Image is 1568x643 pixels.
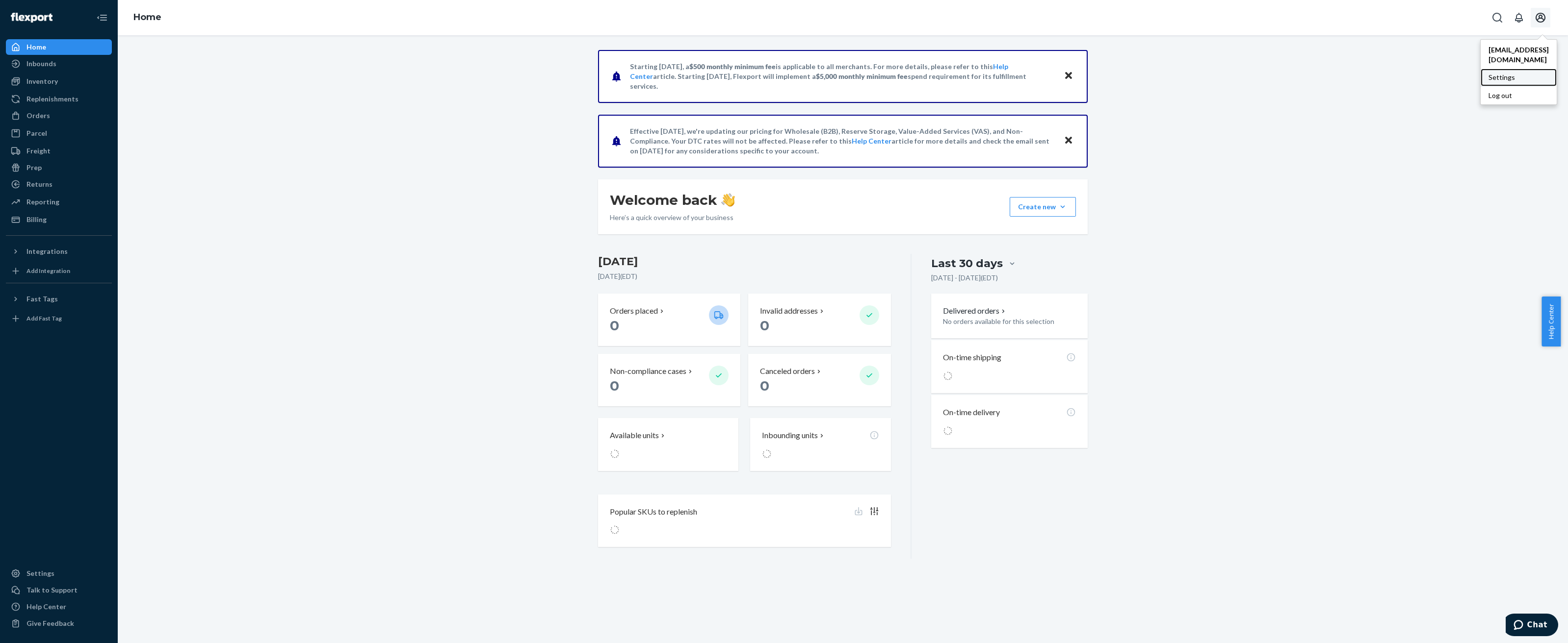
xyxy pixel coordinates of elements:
button: Talk to Support [6,582,112,598]
div: Help Center [26,602,66,612]
div: Fast Tags [26,294,58,304]
div: Returns [26,179,52,189]
img: hand-wave emoji [721,193,735,207]
span: [EMAIL_ADDRESS][DOMAIN_NAME] [1489,45,1549,65]
a: Parcel [6,125,112,141]
div: Inventory [26,76,58,86]
button: Give Feedback [6,616,112,631]
button: Integrations [6,244,112,259]
a: Add Fast Tag [6,311,112,326]
p: Inbounding units [762,430,818,441]
span: 0 [610,317,619,334]
button: Inbounding units [750,418,890,471]
a: Settings [1481,69,1557,86]
button: Canceled orders 0 [748,354,890,406]
div: Add Fast Tag [26,314,62,322]
p: Popular SKUs to replenish [610,506,697,518]
a: Help Center [6,599,112,615]
button: Orders placed 0 [598,294,740,346]
p: Invalid addresses [760,305,818,317]
div: Prep [26,163,42,173]
a: Inventory [6,74,112,89]
p: Available units [610,430,659,441]
div: Give Feedback [26,618,74,628]
div: Home [26,42,46,52]
span: 0 [610,377,619,394]
div: Freight [26,146,51,156]
button: Close [1062,134,1075,148]
p: Effective [DATE], we're updating our pricing for Wholesale (B2B), Reserve Storage, Value-Added Se... [630,126,1054,156]
div: Orders [26,111,50,121]
a: Returns [6,176,112,192]
button: Close [1062,69,1075,83]
a: Billing [6,212,112,227]
button: Non-compliance cases 0 [598,354,740,406]
button: Create new [1010,197,1076,217]
a: Prep [6,160,112,175]
button: Open Search Box [1488,8,1507,27]
a: Replenishments [6,91,112,107]
span: 0 [760,317,769,334]
a: Home [133,12,161,23]
h3: [DATE] [598,254,891,270]
div: Talk to Support [26,585,78,595]
p: [DATE] ( EDT ) [598,272,891,281]
button: Fast Tags [6,291,112,307]
button: Delivered orders [943,305,1007,317]
div: Parcel [26,128,47,138]
p: On-time shipping [943,352,1001,363]
a: Inbounds [6,56,112,72]
a: Settings [6,566,112,581]
p: [DATE] - [DATE] ( EDT ) [931,273,998,283]
a: Home [6,39,112,55]
p: Orders placed [610,305,658,317]
div: Settings [26,569,54,578]
p: Starting [DATE], a is applicable to all merchants. For more details, please refer to this article... [630,62,1054,91]
button: Invalid addresses 0 [748,294,890,346]
p: On-time delivery [943,407,1000,418]
h1: Welcome back [610,191,735,209]
button: Open account menu [1531,8,1550,27]
a: Add Integration [6,263,112,279]
div: Replenishments [26,94,78,104]
div: Last 30 days [931,256,1003,271]
p: Here’s a quick overview of your business [610,213,735,223]
a: Help Center [852,137,891,145]
div: Integrations [26,247,68,256]
p: Canceled orders [760,366,815,377]
span: $500 monthly minimum fee [689,62,776,71]
a: Freight [6,143,112,159]
button: Help Center [1542,297,1561,346]
div: Inbounds [26,59,56,69]
img: Flexport logo [11,13,52,23]
a: [EMAIL_ADDRESS][DOMAIN_NAME] [1481,41,1557,69]
iframe: Opens a widget where you can chat to one of our agents [1506,614,1558,638]
p: No orders available for this selection [943,317,1076,326]
div: Add Integration [26,267,70,275]
span: $5,000 monthly minimum fee [816,72,908,80]
button: Open notifications [1509,8,1529,27]
span: 0 [760,377,769,394]
button: Log out [1481,86,1554,104]
a: Orders [6,108,112,124]
div: Billing [26,215,47,224]
p: Non-compliance cases [610,366,686,377]
button: Available units [598,418,738,471]
ol: breadcrumbs [126,3,169,32]
a: Reporting [6,194,112,210]
button: Close Navigation [92,8,112,27]
div: Reporting [26,197,59,207]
